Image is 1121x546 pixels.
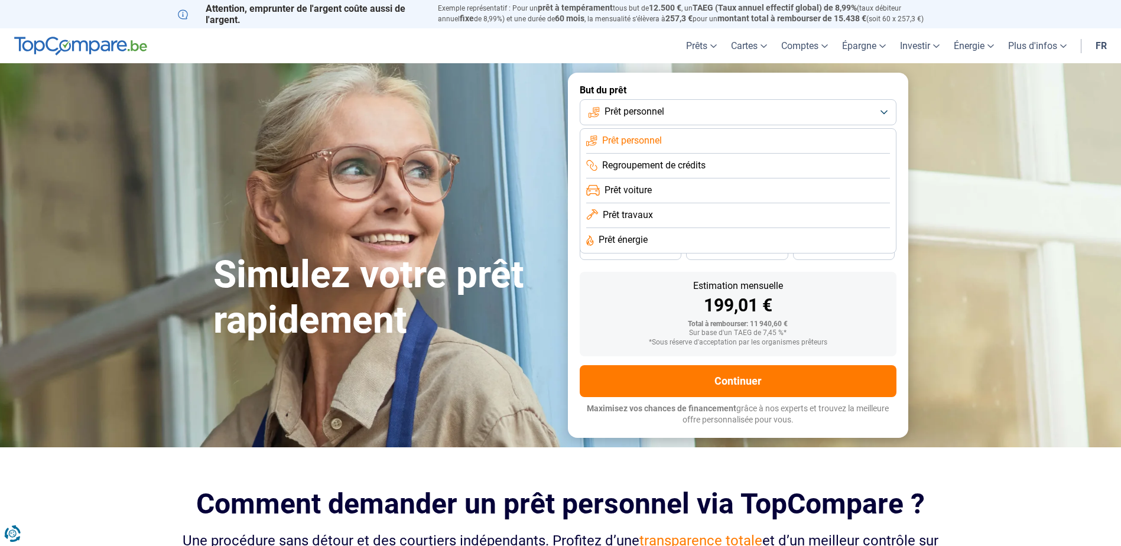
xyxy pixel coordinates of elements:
img: TopCompare [14,37,147,56]
span: TAEG (Taux annuel effectif global) de 8,99% [693,3,857,12]
span: 60 mois [555,14,584,23]
div: Sur base d'un TAEG de 7,45 %* [589,329,887,337]
span: Maximisez vos chances de financement [587,404,736,413]
span: 257,3 € [665,14,693,23]
span: 30 mois [724,248,750,255]
a: Prêts [679,28,724,63]
button: Prêt personnel [580,99,896,125]
span: montant total à rembourser de 15.438 € [717,14,866,23]
p: Attention, emprunter de l'argent coûte aussi de l'argent. [178,3,424,25]
span: Prêt personnel [602,134,662,147]
p: Exemple représentatif : Pour un tous but de , un (taux débiteur annuel de 8,99%) et une durée de ... [438,3,944,24]
a: Investir [893,28,947,63]
span: Prêt énergie [599,233,648,246]
a: fr [1088,28,1114,63]
h1: Simulez votre prêt rapidement [213,252,554,343]
span: prêt à tempérament [538,3,613,12]
span: 36 mois [618,248,644,255]
div: Total à rembourser: 11 940,60 € [589,320,887,329]
div: *Sous réserve d'acceptation par les organismes prêteurs [589,339,887,347]
span: Regroupement de crédits [602,159,706,172]
span: Prêt travaux [603,209,653,222]
button: Continuer [580,365,896,397]
a: Énergie [947,28,1001,63]
a: Plus d'infos [1001,28,1074,63]
a: Cartes [724,28,774,63]
span: Prêt voiture [605,184,652,197]
div: 199,01 € [589,297,887,314]
span: 12.500 € [649,3,681,12]
div: Estimation mensuelle [589,281,887,291]
h2: Comment demander un prêt personnel via TopCompare ? [178,487,944,520]
span: fixe [460,14,474,23]
p: grâce à nos experts et trouvez la meilleure offre personnalisée pour vous. [580,403,896,426]
span: Prêt personnel [605,105,664,118]
span: 24 mois [831,248,857,255]
a: Comptes [774,28,835,63]
label: But du prêt [580,84,896,96]
a: Épargne [835,28,893,63]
